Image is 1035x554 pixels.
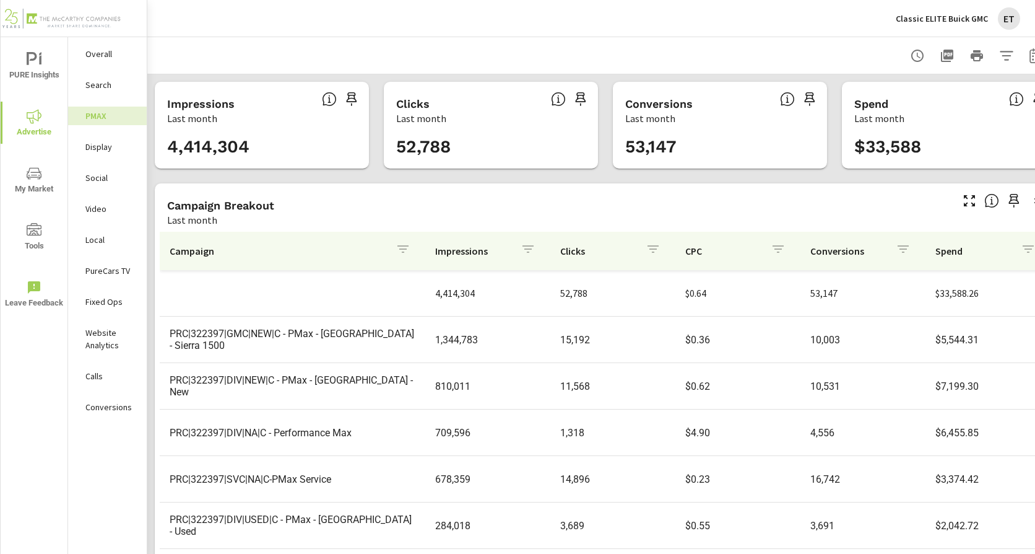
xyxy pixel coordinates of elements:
p: PMAX [85,110,137,122]
td: 4,556 [800,417,925,449]
div: PMAX [68,107,147,125]
p: Overall [85,48,137,60]
p: Last month [167,111,217,126]
div: Display [68,138,147,156]
div: Search [68,76,147,94]
span: The amount of money spent on advertising during the period. [1009,92,1024,107]
p: Last month [167,213,217,227]
td: 678,359 [425,464,550,495]
td: PRC|322397|SVC|NA|C-PMax Service [160,464,425,495]
p: Clicks [560,245,636,257]
div: Fixed Ops [68,292,147,311]
button: Make Fullscreen [959,191,979,211]
p: 53,147 [810,286,916,301]
p: Local [85,234,137,246]
td: $0.36 [675,324,800,356]
p: CPC [685,245,761,257]
td: 15,192 [550,324,675,356]
button: Print Report [964,43,989,68]
td: 1,318 [550,417,675,449]
div: Website Analytics [68,323,147,354]
span: This is a summary of PMAX performance results by campaign. Each column can be sorted. [984,193,999,208]
span: Save this to your personalized report [571,89,591,109]
span: The number of times an ad was clicked by a consumer. [551,92,566,107]
td: 810,011 [425,371,550,402]
td: PRC|322397|GMC|NEW|C - PMax - [GEOGRAPHIC_DATA] - Sierra 1500 [160,318,425,361]
p: Last month [396,111,446,126]
h5: Clicks [396,97,430,110]
td: 3,689 [550,510,675,542]
td: PRC|322397|DIV|NA|C - Performance Max [160,417,425,449]
span: Save this to your personalized report [800,89,820,109]
p: Spend [935,245,1011,257]
div: Social [68,169,147,187]
div: Conversions [68,398,147,416]
span: Total Conversions include Actions, Leads and Unmapped. [780,92,795,107]
div: Overall [68,45,147,63]
p: Last month [854,111,904,126]
p: Website Analytics [85,327,137,351]
div: PureCars TV [68,262,147,280]
h5: Conversions [625,97,693,110]
td: 11,568 [550,371,675,402]
p: Search [85,79,137,91]
td: 10,003 [800,324,925,356]
h5: Spend [854,97,888,110]
span: PURE Insights [4,52,64,82]
button: Apply Filters [994,43,1019,68]
p: Last month [625,111,675,126]
p: Calls [85,370,137,382]
p: Social [85,172,137,184]
h3: 53,147 [625,136,815,157]
td: 709,596 [425,417,550,449]
p: Video [85,203,137,215]
button: "Export Report to PDF" [935,43,959,68]
div: nav menu [1,37,67,322]
td: $0.55 [675,510,800,542]
p: 52,788 [560,286,665,301]
p: Display [85,141,137,153]
h3: 52,788 [396,136,586,157]
p: Conversions [810,245,886,257]
div: Video [68,200,147,218]
p: $0.64 [685,286,790,301]
td: PRC|322397|DIV|USED|C - PMax - [GEOGRAPHIC_DATA] - Used [160,504,425,547]
span: The number of times an ad was shown on your behalf. [322,92,337,107]
p: Impressions [435,245,511,257]
span: Save this to your personalized report [1004,191,1024,211]
div: Calls [68,367,147,385]
p: 4,414,304 [435,286,540,301]
p: Campaign [170,245,386,257]
td: $0.23 [675,464,800,495]
h5: Campaign Breakout [167,199,274,212]
span: Leave Feedback [4,280,64,310]
div: Local [68,231,147,249]
span: Tools [4,223,64,253]
td: 16,742 [800,464,925,495]
td: 284,018 [425,510,550,542]
h5: Impressions [167,97,235,110]
td: 10,531 [800,371,925,402]
p: Classic ELITE Buick GMC [896,13,988,24]
span: Save this to your personalized report [342,89,362,109]
td: 14,896 [550,464,675,495]
td: PRC|322397|DIV|NEW|C - PMax - [GEOGRAPHIC_DATA] - New [160,364,425,408]
span: My Market [4,166,64,196]
div: ET [998,7,1020,30]
p: PureCars TV [85,265,137,277]
td: $4.90 [675,417,800,449]
p: Fixed Ops [85,296,137,308]
p: Conversions [85,401,137,413]
td: $0.62 [675,371,800,402]
td: 1,344,783 [425,324,550,356]
h3: 4,414,304 [167,136,357,157]
span: Advertise [4,109,64,139]
td: 3,691 [800,510,925,542]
